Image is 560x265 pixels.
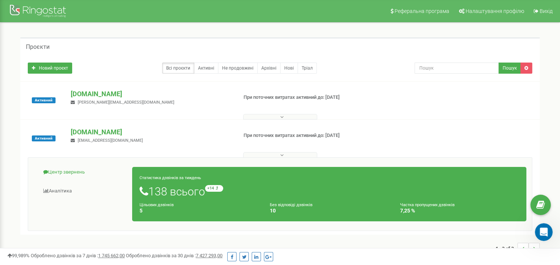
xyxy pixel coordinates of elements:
[535,223,553,241] iframe: Intercom live chat
[244,94,361,101] p: При поточних витратах активний до: [DATE]
[400,208,519,214] h4: 7,25 %
[298,63,317,74] a: Тріал
[270,202,312,207] small: Без відповіді дзвінків
[32,135,56,141] span: Активний
[496,243,517,254] span: 1 - 2 of 2
[126,253,222,258] span: Оброблено дзвінків за 30 днів :
[98,253,125,258] u: 1 745 662,00
[140,208,259,214] h4: 5
[280,63,298,74] a: Нові
[205,185,223,192] small: +14
[71,89,231,99] p: [DOMAIN_NAME]
[7,253,30,258] span: 99,989%
[218,63,258,74] a: Не продовжені
[540,8,553,14] span: Вихід
[78,138,143,143] span: [EMAIL_ADDRESS][DOMAIN_NAME]
[32,97,56,103] span: Активний
[270,208,389,214] h4: 10
[194,63,218,74] a: Активні
[34,163,133,181] a: Центр звернень
[496,235,540,261] nav: ...
[466,8,524,14] span: Налаштування профілю
[196,253,222,258] u: 7 427 293,00
[499,63,521,74] button: Пошук
[28,63,72,74] a: Новий проєкт
[140,185,519,198] h1: 138 всього
[395,8,449,14] span: Реферальна програма
[78,100,174,105] span: [PERSON_NAME][EMAIL_ADDRESS][DOMAIN_NAME]
[31,253,125,258] span: Оброблено дзвінків за 7 днів :
[162,63,194,74] a: Всі проєкти
[34,182,133,200] a: Аналiтика
[140,175,201,180] small: Статистика дзвінків за тиждень
[244,132,361,139] p: При поточних витратах активний до: [DATE]
[26,44,50,50] h5: Проєкти
[140,202,174,207] small: Цільових дзвінків
[71,127,231,137] p: [DOMAIN_NAME]
[400,202,454,207] small: Частка пропущених дзвінків
[415,63,499,74] input: Пошук
[257,63,281,74] a: Архівні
